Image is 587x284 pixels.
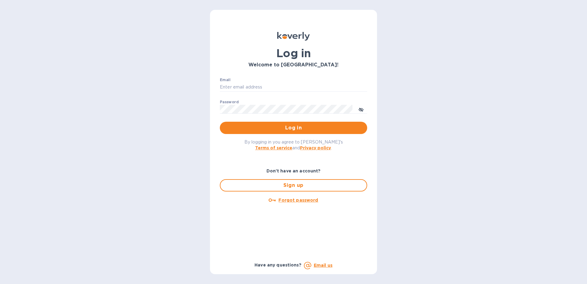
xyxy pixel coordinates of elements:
[277,32,310,41] img: Koverly
[244,140,343,150] span: By logging in you agree to [PERSON_NAME]'s and .
[220,179,367,191] button: Sign up
[355,103,367,115] button: toggle password visibility
[278,198,318,203] u: Forgot password
[255,262,301,267] b: Have any questions?
[220,78,231,82] label: Email
[220,47,367,60] h1: Log in
[220,62,367,68] h3: Welcome to [GEOGRAPHIC_DATA]!
[255,145,292,150] a: Terms of service
[225,124,362,132] span: Log in
[314,263,332,268] a: Email us
[220,83,367,92] input: Enter email address
[225,182,362,189] span: Sign up
[300,145,331,150] a: Privacy policy
[266,168,321,173] b: Don't have an account?
[220,100,239,104] label: Password
[220,122,367,134] button: Log in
